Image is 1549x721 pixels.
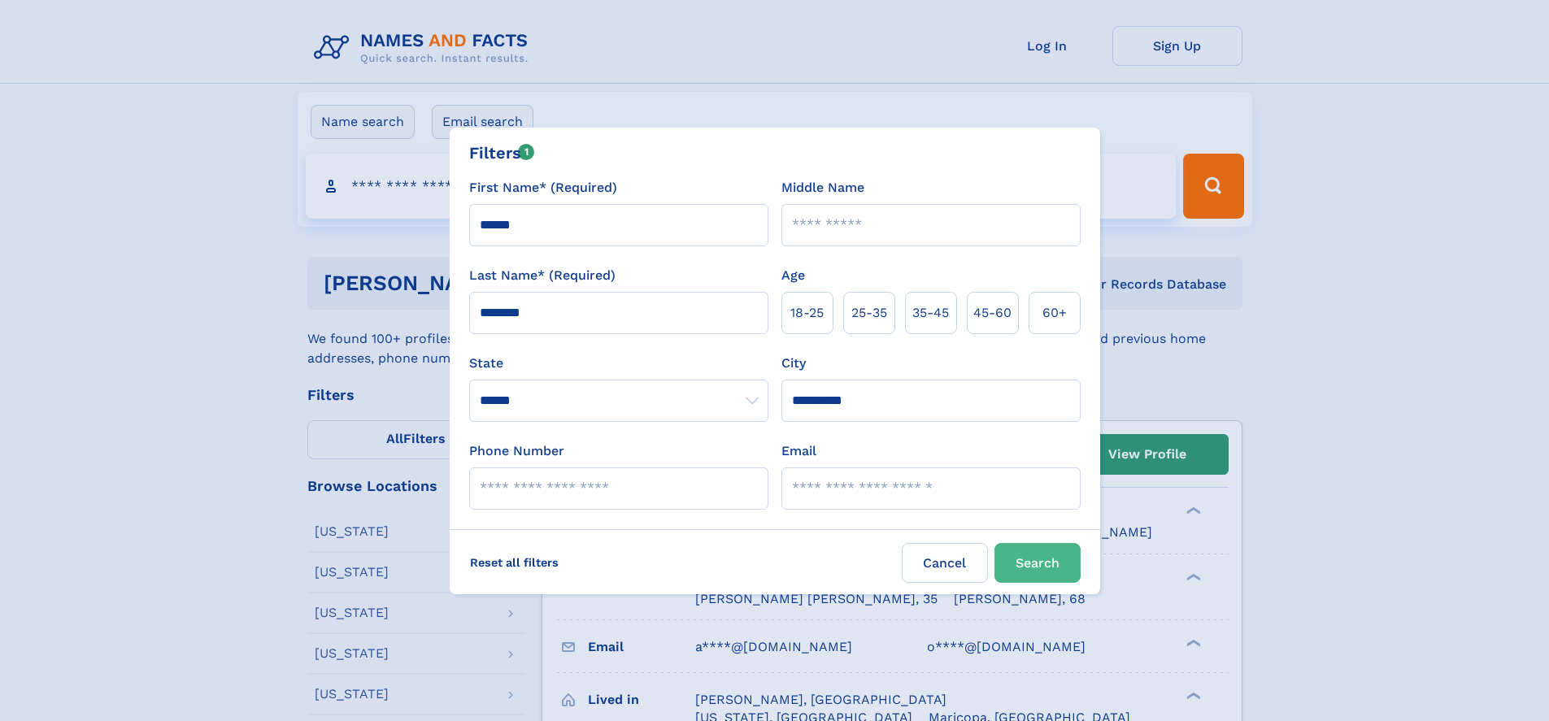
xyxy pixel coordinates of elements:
[902,543,988,583] label: Cancel
[781,441,816,461] label: Email
[469,178,617,198] label: First Name* (Required)
[469,141,535,165] div: Filters
[973,303,1012,323] span: 45‑60
[781,354,806,373] label: City
[994,543,1081,583] button: Search
[912,303,949,323] span: 35‑45
[459,543,569,582] label: Reset all filters
[781,266,805,285] label: Age
[790,303,824,323] span: 18‑25
[781,178,864,198] label: Middle Name
[469,354,768,373] label: State
[469,266,616,285] label: Last Name* (Required)
[469,441,564,461] label: Phone Number
[851,303,887,323] span: 25‑35
[1042,303,1067,323] span: 60+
